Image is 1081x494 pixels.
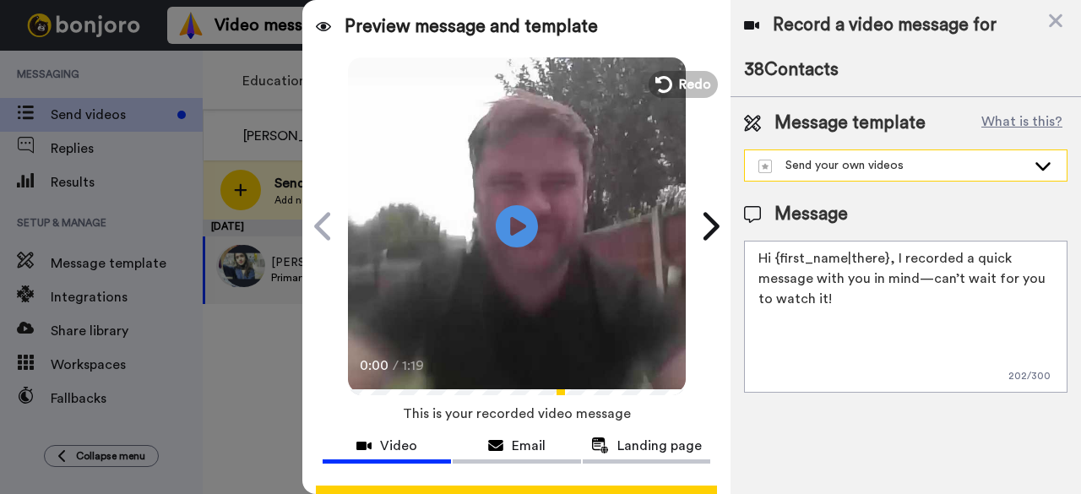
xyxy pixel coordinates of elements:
textarea: Hi {first_name|there}, I recorded a quick message with you in mind—can’t wait for you to watch it! [744,241,1067,393]
span: Message template [774,111,926,136]
span: Message [774,202,848,227]
span: Video [380,436,417,456]
span: Email [512,436,546,456]
img: demo-template.svg [758,160,772,173]
div: Send your own videos [758,157,1026,174]
span: This is your recorded video message [403,395,631,432]
span: 1:19 [402,356,432,376]
button: What is this? [976,111,1067,136]
span: / [393,356,399,376]
span: Landing page [617,436,702,456]
span: 0:00 [360,356,389,376]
